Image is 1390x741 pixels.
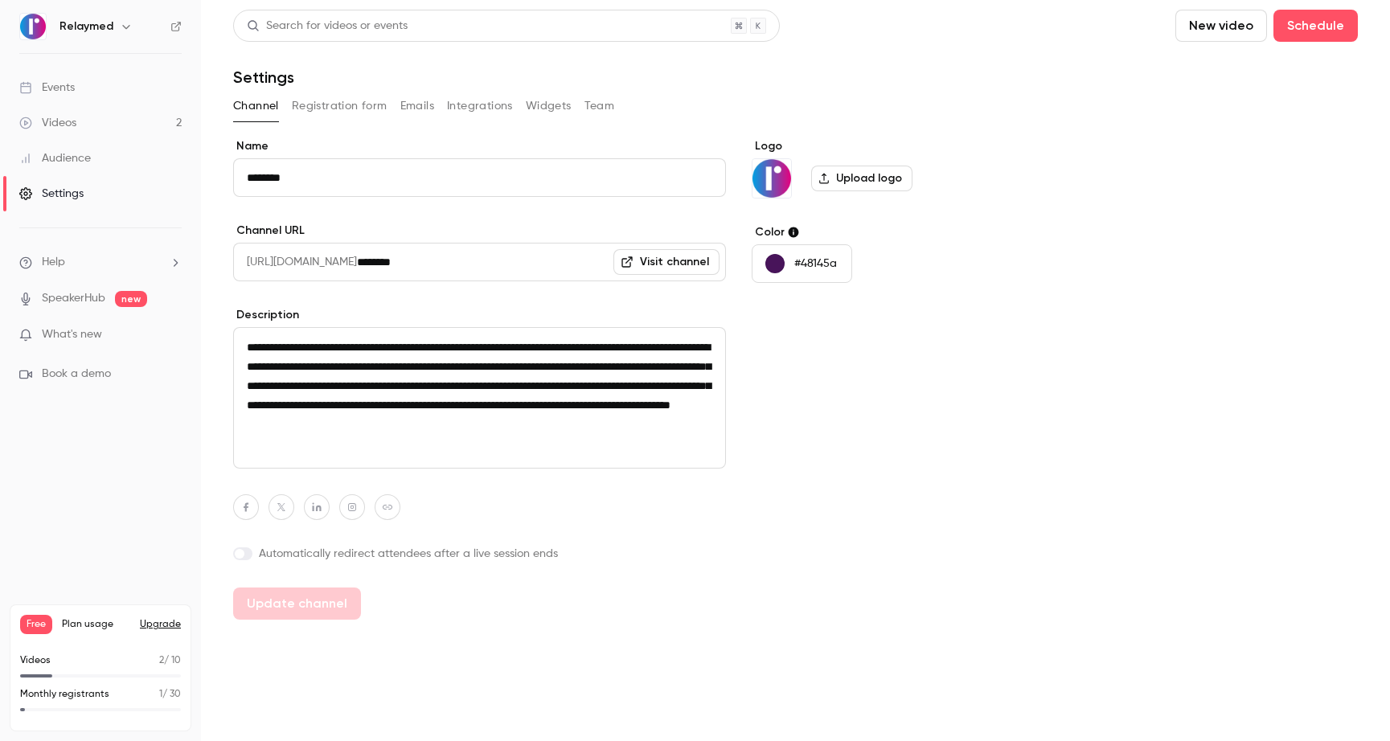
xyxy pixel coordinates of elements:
button: Channel [233,93,279,119]
label: Logo [752,138,998,154]
p: / 10 [159,653,181,668]
div: Videos [19,115,76,131]
div: Settings [19,186,84,202]
span: Book a demo [42,366,111,383]
label: Name [233,138,726,154]
div: Audience [19,150,91,166]
span: Free [20,615,52,634]
p: / 30 [159,687,181,702]
div: Events [19,80,75,96]
div: Search for videos or events [247,18,408,35]
button: Integrations [447,93,513,119]
a: SpeakerHub [42,290,105,307]
h6: Relaymed [59,18,113,35]
iframe: Noticeable Trigger [162,328,182,342]
p: Monthly registrants [20,687,109,702]
span: Plan usage [62,618,130,631]
label: Color [752,224,998,240]
button: Schedule [1273,10,1358,42]
button: #48145a [752,244,852,283]
span: new [115,291,147,307]
img: Relaymed [752,159,791,198]
button: Team [584,93,615,119]
label: Upload logo [811,166,912,191]
a: Visit channel [613,249,720,275]
p: #48145a [794,256,837,272]
li: help-dropdown-opener [19,254,182,271]
label: Description [233,307,726,323]
p: Videos [20,653,51,668]
span: Help [42,254,65,271]
button: Upgrade [140,618,181,631]
button: Emails [400,93,434,119]
img: Relaymed [20,14,46,39]
button: Registration form [292,93,387,119]
button: New video [1175,10,1267,42]
label: Channel URL [233,223,726,239]
span: 1 [159,690,162,699]
span: 2 [159,656,164,665]
label: Automatically redirect attendees after a live session ends [233,546,726,562]
section: Logo [752,138,998,199]
span: What's new [42,326,102,343]
button: Widgets [526,93,572,119]
span: [URL][DOMAIN_NAME] [233,243,357,281]
h1: Settings [233,68,294,87]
